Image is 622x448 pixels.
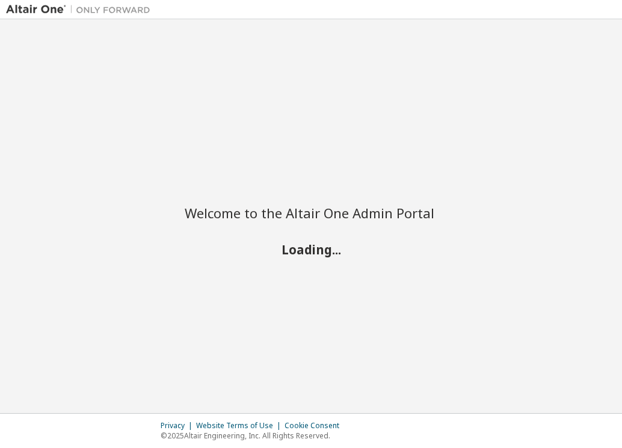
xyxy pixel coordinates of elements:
[285,421,346,431] div: Cookie Consent
[161,421,196,431] div: Privacy
[185,204,437,221] h2: Welcome to the Altair One Admin Portal
[6,4,156,16] img: Altair One
[185,241,437,257] h2: Loading...
[196,421,285,431] div: Website Terms of Use
[161,431,346,441] p: © 2025 Altair Engineering, Inc. All Rights Reserved.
